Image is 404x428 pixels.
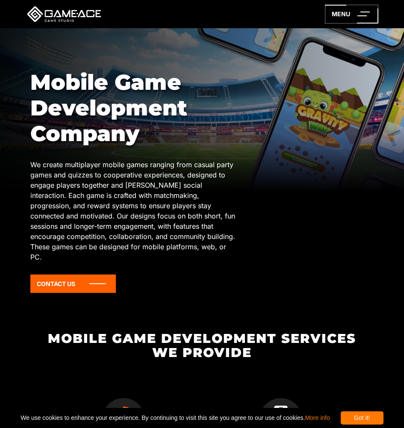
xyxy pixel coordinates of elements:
a: Contact Us [30,275,116,293]
a: More info [305,414,330,421]
span: We use cookies to enhance your experience. By continuing to visit this site you agree to our use ... [21,411,330,425]
h2: Mobile Game Development Services We Provide [45,331,360,360]
a: menu [325,5,378,24]
p: We create multiplayer mobile games ranging from casual party games and quizzes to cooperative exp... [30,159,236,262]
h1: Mobile Game Development Company [30,70,236,147]
div: Got it! [341,411,383,425]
